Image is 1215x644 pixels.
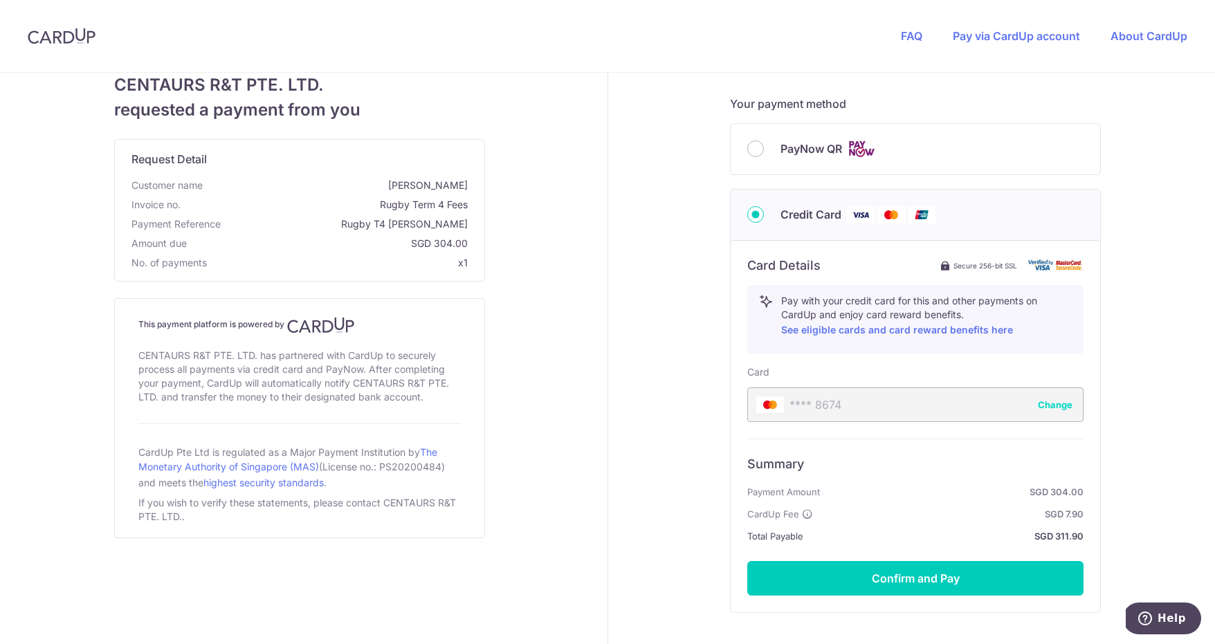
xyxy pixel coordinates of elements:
img: Visa [847,206,875,223]
span: Rugby Term 4 Fees [186,198,468,212]
h6: Card Details [747,257,821,274]
h6: Summary [747,456,1084,472]
span: CENTAURS R&T PTE. LTD. [114,73,485,98]
span: Total Payable [747,528,803,544]
span: translation missing: en.request_detail [131,152,207,166]
a: About CardUp [1111,29,1187,43]
span: x1 [458,257,468,268]
div: Credit Card Visa Mastercard Union Pay [747,206,1084,223]
div: If you wish to verify these statements, please contact CENTAURS R&T PTE. LTD.. [138,493,461,526]
span: SGD 304.00 [192,237,468,250]
span: Credit Card [780,206,841,223]
strong: SGD 311.90 [809,528,1084,544]
span: Customer name [131,178,203,192]
button: Change [1038,398,1072,412]
div: PayNow QR Cards logo [747,140,1084,158]
span: CardUp Fee [747,506,799,522]
img: CardUp [28,28,95,44]
a: Pay via CardUp account [953,29,1080,43]
img: Union Pay [908,206,935,223]
p: Pay with your credit card for this and other payments on CardUp and enjoy card reward benefits. [781,294,1072,338]
span: PayNow QR [780,140,842,157]
span: Invoice no. [131,198,181,212]
h5: Your payment method [730,95,1101,112]
h4: This payment platform is powered by [138,317,461,333]
button: Confirm and Pay [747,561,1084,596]
div: CardUp Pte Ltd is regulated as a Major Payment Institution by (License no.: PS20200484) and meets... [138,441,461,493]
span: Rugby T4 [PERSON_NAME] [226,217,468,231]
span: Payment Amount [747,484,820,500]
a: See eligible cards and card reward benefits here [781,324,1013,335]
strong: SGD 304.00 [825,484,1084,500]
span: Secure 256-bit SSL [953,260,1017,271]
label: Card [747,365,769,379]
span: Amount due [131,237,187,250]
img: Mastercard [877,206,905,223]
span: [PERSON_NAME] [208,178,468,192]
div: CENTAURS R&T PTE. LTD. has partnered with CardUp to securely process all payments via credit card... [138,346,461,407]
span: translation missing: en.payment_reference [131,218,221,230]
span: requested a payment from you [114,98,485,122]
a: highest security standards [203,477,324,488]
strong: SGD 7.90 [819,506,1084,522]
img: card secure [1028,259,1084,271]
img: Cards logo [848,140,875,158]
a: FAQ [901,29,922,43]
span: No. of payments [131,256,207,270]
iframe: Opens a widget where you can find more information [1126,602,1201,637]
img: CardUp [287,317,355,333]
